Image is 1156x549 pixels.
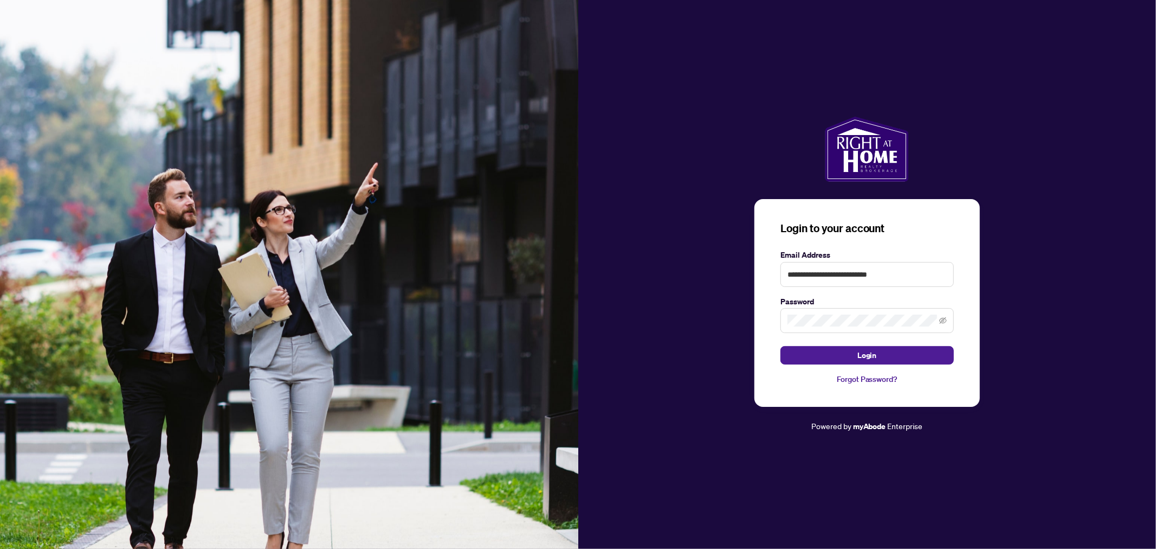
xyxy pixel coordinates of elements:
a: Forgot Password? [780,373,954,385]
span: Enterprise [888,421,923,431]
span: Login [857,347,877,364]
label: Password [780,296,954,308]
h3: Login to your account [780,221,954,236]
a: myAbode [853,420,886,432]
img: ma-logo [825,117,909,182]
button: Login [780,346,954,365]
span: eye-invisible [939,317,947,324]
label: Email Address [780,249,954,261]
span: Powered by [811,421,851,431]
